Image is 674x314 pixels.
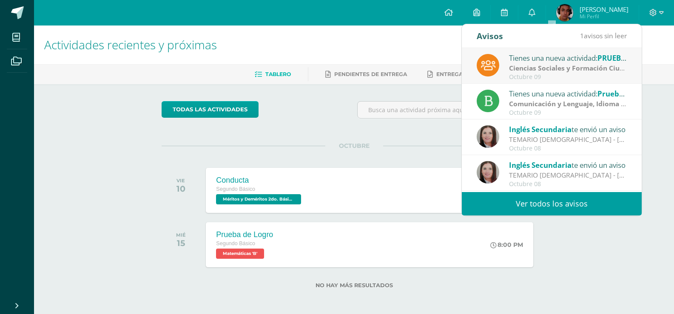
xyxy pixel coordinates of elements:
div: Octubre 08 [509,181,627,188]
div: te envió un aviso [509,159,627,170]
div: | Prueba de Logro [509,63,627,73]
div: Prueba de Logro [216,230,273,239]
div: MIÉ [176,232,186,238]
label: No hay más resultados [162,282,546,289]
div: Tienes una nueva actividad: [509,88,627,99]
div: 15 [176,238,186,248]
span: Matemáticas 'B' [216,249,264,259]
a: Tablero [255,68,291,81]
img: a090ba9930c17631c39f78da762335b9.png [556,4,573,21]
a: todas las Actividades [162,101,259,118]
strong: Comunicación y Lenguaje, Idioma Español [509,99,647,108]
div: Octubre 09 [509,74,627,81]
span: Méritos y Deméritos 2do. Básico "B" 'B' [216,194,301,204]
div: 10 [176,184,185,194]
a: Ver todos los avisos [462,192,642,215]
div: te envió un aviso [509,124,627,135]
a: Pendientes de entrega [325,68,407,81]
div: Conducta [216,176,303,185]
img: 8af0450cf43d44e38c4a1497329761f3.png [477,125,499,148]
span: Mi Perfil [580,13,628,20]
img: 8af0450cf43d44e38c4a1497329761f3.png [477,161,499,184]
span: Prueba de logro [597,89,654,99]
span: 1 [580,31,584,40]
span: Inglés Secundaria [509,160,572,170]
div: | Prueba de Logro [509,99,627,109]
div: Octubre 08 [509,145,627,152]
span: Tablero [265,71,291,77]
div: Octubre 09 [509,109,627,116]
span: OCTUBRE [325,142,383,150]
span: PRUEBA OBJETIVA [597,53,661,63]
div: Avisos [477,24,503,48]
span: Segundo Básico [216,186,255,192]
span: avisos sin leer [580,31,627,40]
span: Pendientes de entrega [334,71,407,77]
span: Actividades recientes y próximas [44,37,217,53]
div: VIE [176,178,185,184]
div: Tienes una nueva actividad: [509,52,627,63]
span: Inglés Secundaria [509,124,572,134]
div: TEMARIO INGLÉS - KRISSETE RIVAS: Buenas tardes estimados estudiantes, Estoy enviando nuevamente e... [509,170,627,180]
span: [PERSON_NAME] [580,5,628,14]
span: Entregadas [436,71,474,77]
a: Entregadas [427,68,474,81]
span: Segundo Básico [216,240,255,246]
input: Busca una actividad próxima aquí... [358,102,546,118]
div: TEMARIO INGLÉS - KRISSETE RIVAS: Buenas tardes estimados estudiantes, Estoy enviando nuevamente e... [509,135,627,144]
div: 8:00 PM [490,241,523,249]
